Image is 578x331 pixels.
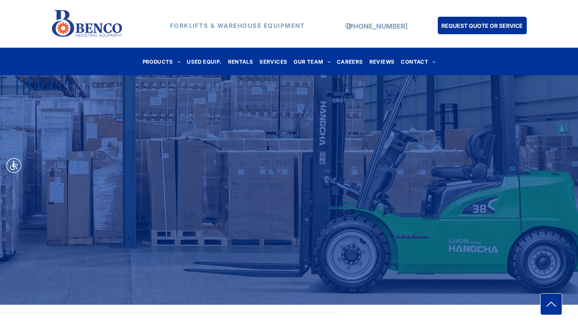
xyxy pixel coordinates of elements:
a: USED EQUIP. [184,56,224,67]
a: PRODUCTS [139,56,184,67]
a: CONTACT [398,56,439,67]
a: [PHONE_NUMBER] [346,22,408,30]
a: SERVICES [256,56,290,67]
a: OUR TEAM [290,56,334,67]
a: REQUEST QUOTE OR SERVICE [438,17,527,34]
strong: FORKLIFTS & WAREHOUSE EQUIPMENT [170,22,305,29]
a: RENTALS [225,56,257,67]
a: REVIEWS [366,56,398,67]
span: REQUEST QUOTE OR SERVICE [441,18,523,33]
a: CAREERS [334,56,366,67]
